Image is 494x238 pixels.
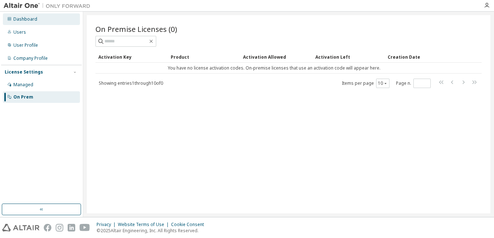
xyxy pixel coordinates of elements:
[56,224,63,231] img: instagram.svg
[97,227,208,234] p: © 2025 Altair Engineering, Inc. All Rights Reserved.
[5,69,43,75] div: License Settings
[243,51,310,63] div: Activation Allowed
[388,51,450,63] div: Creation Date
[13,94,33,100] div: On Prem
[13,29,26,35] div: Users
[98,51,165,63] div: Activation Key
[2,224,39,231] img: altair_logo.svg
[315,51,382,63] div: Activation Left
[80,224,90,231] img: youtube.svg
[396,79,431,88] span: Page n.
[97,222,118,227] div: Privacy
[118,222,171,227] div: Website Terms of Use
[378,80,388,86] button: 10
[13,16,37,22] div: Dashboard
[4,2,94,9] img: Altair One
[13,82,33,88] div: Managed
[13,55,48,61] div: Company Profile
[342,79,389,88] span: Items per page
[95,63,453,74] td: You have no license activation codes. On-premise licenses that use an activation code will appear...
[95,24,177,34] span: On Premise Licenses (0)
[171,222,208,227] div: Cookie Consent
[44,224,51,231] img: facebook.svg
[13,42,38,48] div: User Profile
[68,224,75,231] img: linkedin.svg
[171,51,237,63] div: Product
[99,80,163,86] span: Showing entries 1 through 10 of 0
